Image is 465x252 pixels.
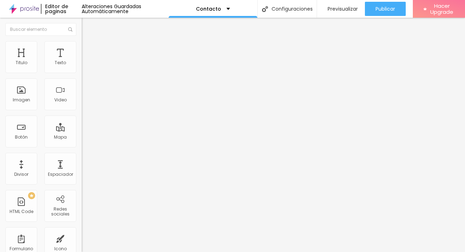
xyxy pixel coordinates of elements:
[15,135,28,140] div: Botón
[48,172,73,177] div: Espaciador
[46,207,74,217] div: Redes sociales
[328,6,358,12] span: Previsualizar
[5,23,76,36] input: Buscar elemento
[82,4,169,14] div: Alteraciones Guardadas Automáticamente
[68,27,72,32] img: Icone
[196,6,221,11] p: Contacto
[10,209,33,214] div: HTML Code
[262,6,268,12] img: Icone
[16,60,27,65] div: Titulo
[13,97,30,102] div: Imagen
[365,2,406,16] button: Publicar
[54,97,67,102] div: Video
[14,172,28,177] div: Divisor
[10,246,33,251] div: Formulario
[430,3,454,15] span: Hacer Upgrade
[376,6,395,12] span: Publicar
[55,60,66,65] div: Texto
[54,246,67,251] div: Icono
[82,18,465,252] iframe: Editor
[41,4,82,14] div: Editor de paginas
[317,2,365,16] button: Previsualizar
[54,135,67,140] div: Mapa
